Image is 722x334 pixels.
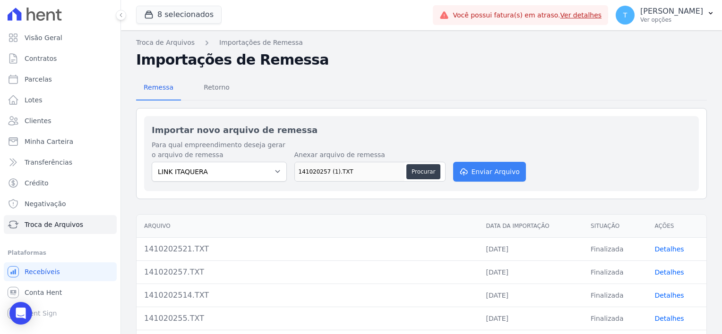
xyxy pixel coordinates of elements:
button: 8 selecionados [136,6,222,24]
span: Minha Carteira [25,137,73,146]
a: Crédito [4,174,117,192]
p: [PERSON_NAME] [640,7,703,16]
span: Você possui fatura(s) em atraso. [453,10,602,20]
a: Detalhes [654,245,684,253]
span: Lotes [25,95,43,105]
button: Enviar Arquivo [453,162,526,182]
div: Plataformas [8,247,113,259]
span: Clientes [25,116,51,125]
button: Procurar [406,164,440,179]
a: Remessa [136,76,181,100]
span: Crédito [25,178,49,188]
p: Ver opções [640,16,703,24]
a: Troca de Arquivos [4,215,117,234]
td: [DATE] [479,284,583,307]
td: [DATE] [479,307,583,330]
a: Transferências [4,153,117,172]
label: Anexar arquivo de remessa [294,150,446,160]
a: Recebíveis [4,262,117,281]
span: Remessa [138,78,179,97]
div: 1410202514.TXT [144,290,471,301]
a: Detalhes [654,315,684,322]
td: Finalizada [583,307,647,330]
th: Ações [647,215,706,238]
th: Data da Importação [479,215,583,238]
span: Recebíveis [25,267,60,276]
span: T [623,12,627,18]
th: Situação [583,215,647,238]
a: Importações de Remessa [219,38,303,48]
div: 141020255.TXT [144,313,471,324]
a: Troca de Arquivos [136,38,195,48]
a: Ver detalhes [560,11,602,19]
span: Conta Hent [25,288,62,297]
th: Arquivo [137,215,479,238]
nav: Tab selector [136,76,237,100]
a: Retorno [196,76,237,100]
label: Para qual empreendimento deseja gerar o arquivo de remessa [152,140,287,160]
td: Finalizada [583,237,647,260]
a: Visão Geral [4,28,117,47]
td: Finalizada [583,284,647,307]
div: Open Intercom Messenger [9,302,32,325]
span: Transferências [25,158,72,167]
h2: Importações de Remessa [136,51,707,68]
span: Visão Geral [25,33,62,42]
span: Contratos [25,54,57,63]
span: Negativação [25,199,66,209]
a: Clientes [4,111,117,130]
span: Troca de Arquivos [25,220,83,229]
a: Parcelas [4,70,117,89]
span: Retorno [198,78,235,97]
td: Finalizada [583,260,647,284]
a: Contratos [4,49,117,68]
td: [DATE] [479,237,583,260]
a: Negativação [4,194,117,213]
a: Conta Hent [4,283,117,302]
button: T [PERSON_NAME] Ver opções [608,2,722,28]
td: [DATE] [479,260,583,284]
a: Detalhes [654,292,684,299]
span: Parcelas [25,75,52,84]
nav: Breadcrumb [136,38,707,48]
a: Detalhes [654,268,684,276]
h2: Importar novo arquivo de remessa [152,124,691,136]
div: 141020257.TXT [144,267,471,278]
a: Minha Carteira [4,132,117,151]
a: Lotes [4,91,117,109]
div: 1410202521.TXT [144,243,471,255]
